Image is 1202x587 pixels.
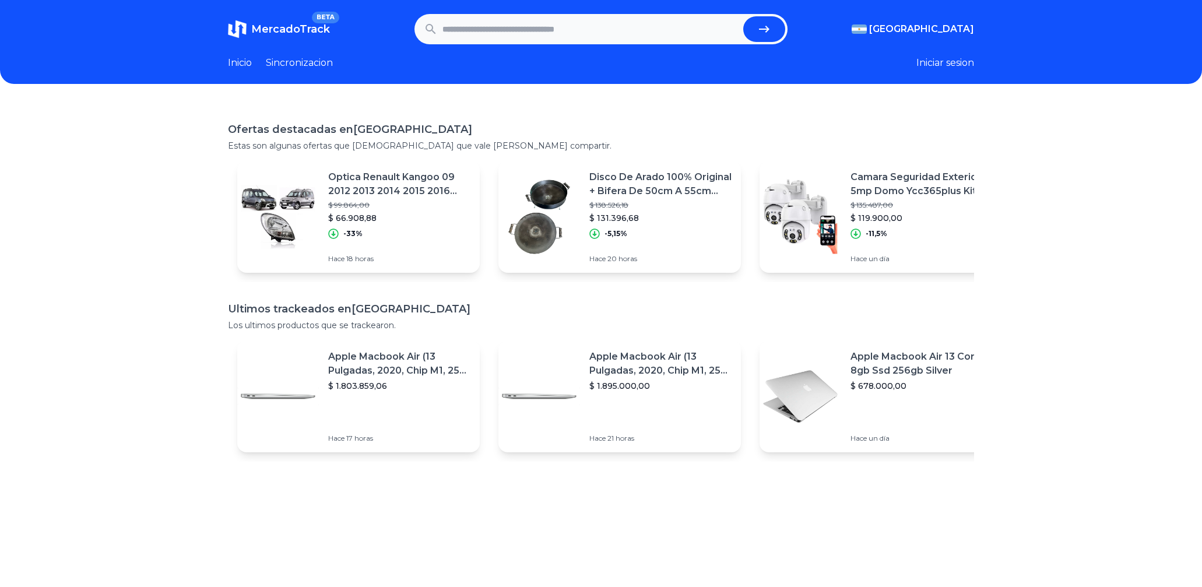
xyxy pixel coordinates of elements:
a: Featured imageApple Macbook Air 13 Core I5 8gb Ssd 256gb Silver$ 678.000,00Hace un día [760,340,1002,452]
p: Apple Macbook Air (13 Pulgadas, 2020, Chip M1, 256 Gb De Ssd, 8 Gb De Ram) - Plata [328,350,470,378]
img: Featured image [237,176,319,258]
img: Featured image [237,356,319,437]
p: Hace 20 horas [589,254,732,263]
a: Inicio [228,56,252,70]
p: Optica Renault Kangoo 09 2012 2013 2014 2015 2016 2017 2018 [328,170,470,198]
a: Sincronizacion [266,56,333,70]
p: Hace un día [850,434,993,443]
p: -5,15% [604,229,627,238]
p: $ 1.895.000,00 [589,380,732,392]
img: Featured image [760,176,841,258]
a: Featured imageApple Macbook Air (13 Pulgadas, 2020, Chip M1, 256 Gb De Ssd, 8 Gb De Ram) - Plata$... [237,340,480,452]
p: -33% [343,229,363,238]
a: Featured imageApple Macbook Air (13 Pulgadas, 2020, Chip M1, 256 Gb De Ssd, 8 Gb De Ram) - Plata$... [498,340,741,452]
p: Hace 18 horas [328,254,470,263]
img: MercadoTrack [228,20,247,38]
a: Featured imageCamara Seguridad Exterior 5mp Domo Ycc365plus Kit X2 [PERSON_NAME]$ 135.487,00$ 119... [760,161,1002,273]
img: Featured image [760,356,841,437]
p: -11,5% [866,229,887,238]
p: $ 135.487,00 [850,201,993,210]
a: MercadoTrackBETA [228,20,330,38]
p: $ 131.396,68 [589,212,732,224]
p: Los ultimos productos que se trackearon. [228,319,974,331]
button: [GEOGRAPHIC_DATA] [852,22,974,36]
h1: Ultimos trackeados en [GEOGRAPHIC_DATA] [228,301,974,317]
h1: Ofertas destacadas en [GEOGRAPHIC_DATA] [228,121,974,138]
p: Hace 17 horas [328,434,470,443]
p: Estas son algunas ofertas que [DEMOGRAPHIC_DATA] que vale [PERSON_NAME] compartir. [228,140,974,152]
a: Featured imageOptica Renault Kangoo 09 2012 2013 2014 2015 2016 2017 2018$ 99.864,00$ 66.908,88-3... [237,161,480,273]
p: Hace 21 horas [589,434,732,443]
span: [GEOGRAPHIC_DATA] [869,22,974,36]
p: Disco De Arado 100% Original + Bifera De 50cm A 55cm Vivenza [589,170,732,198]
p: $ 66.908,88 [328,212,470,224]
img: Featured image [498,356,580,437]
span: BETA [312,12,339,23]
p: $ 678.000,00 [850,380,993,392]
p: Apple Macbook Air 13 Core I5 8gb Ssd 256gb Silver [850,350,993,378]
p: Camara Seguridad Exterior 5mp Domo Ycc365plus Kit X2 [PERSON_NAME] [850,170,993,198]
p: $ 1.803.859,06 [328,380,470,392]
img: Featured image [498,176,580,258]
p: Apple Macbook Air (13 Pulgadas, 2020, Chip M1, 256 Gb De Ssd, 8 Gb De Ram) - Plata [589,350,732,378]
p: $ 99.864,00 [328,201,470,210]
p: $ 138.526,18 [589,201,732,210]
p: Hace un día [850,254,993,263]
a: Featured imageDisco De Arado 100% Original + Bifera De 50cm A 55cm Vivenza$ 138.526,18$ 131.396,6... [498,161,741,273]
button: Iniciar sesion [916,56,974,70]
img: Argentina [852,24,867,34]
span: MercadoTrack [251,23,330,36]
p: $ 119.900,00 [850,212,993,224]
